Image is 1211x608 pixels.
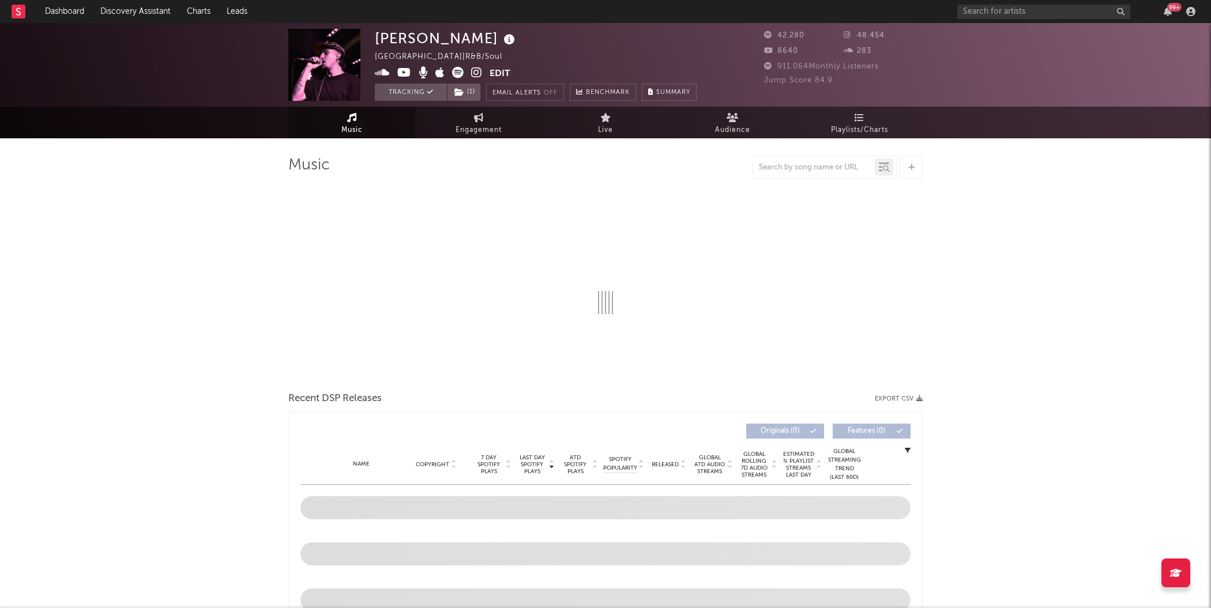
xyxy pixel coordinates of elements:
[447,84,481,101] span: ( 1 )
[517,454,547,475] span: Last Day Spotify Plays
[486,84,564,101] button: Email AlertsOff
[560,454,591,475] span: ATD Spotify Plays
[764,32,804,39] span: 42.280
[738,451,770,478] span: Global Rolling 7D Audio Streams
[642,84,697,101] button: Summary
[831,123,888,137] span: Playlists/Charts
[603,455,637,473] span: Spotify Popularity
[544,90,558,96] em: Off
[456,123,502,137] span: Engagement
[764,77,833,84] span: Jump Score: 84.9
[447,84,480,101] button: (1)
[694,454,725,475] span: Global ATD Audio Streams
[833,424,911,439] button: Features(0)
[875,395,923,402] button: Export CSV
[669,107,796,138] a: Audience
[288,392,382,406] span: Recent DSP Releases
[288,107,415,138] a: Music
[490,67,510,81] button: Edit
[957,5,1130,19] input: Search for artists
[598,123,613,137] span: Live
[375,50,516,64] div: [GEOGRAPHIC_DATA] | R&B/Soul
[783,451,814,478] span: Estimated % Playlist Streams Last Day
[570,84,636,101] a: Benchmark
[840,428,893,435] span: Features ( 0 )
[764,47,798,55] span: 8640
[764,63,879,70] span: 911.064 Monthly Listeners
[746,424,824,439] button: Originals(0)
[844,32,885,39] span: 48.454
[341,123,363,137] span: Music
[375,84,447,101] button: Tracking
[754,428,807,435] span: Originals ( 0 )
[375,29,518,48] div: [PERSON_NAME]
[652,461,679,468] span: Released
[542,107,669,138] a: Live
[1167,3,1182,12] div: 99 +
[586,86,630,100] span: Benchmark
[796,107,923,138] a: Playlists/Charts
[1164,7,1172,16] button: 99+
[656,89,690,96] span: Summary
[715,123,750,137] span: Audience
[324,460,399,469] div: Name
[844,47,871,55] span: 283
[473,454,504,475] span: 7 Day Spotify Plays
[416,461,449,468] span: Copyright
[827,447,862,482] div: Global Streaming Trend (Last 60D)
[753,163,875,172] input: Search by song name or URL
[415,107,542,138] a: Engagement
